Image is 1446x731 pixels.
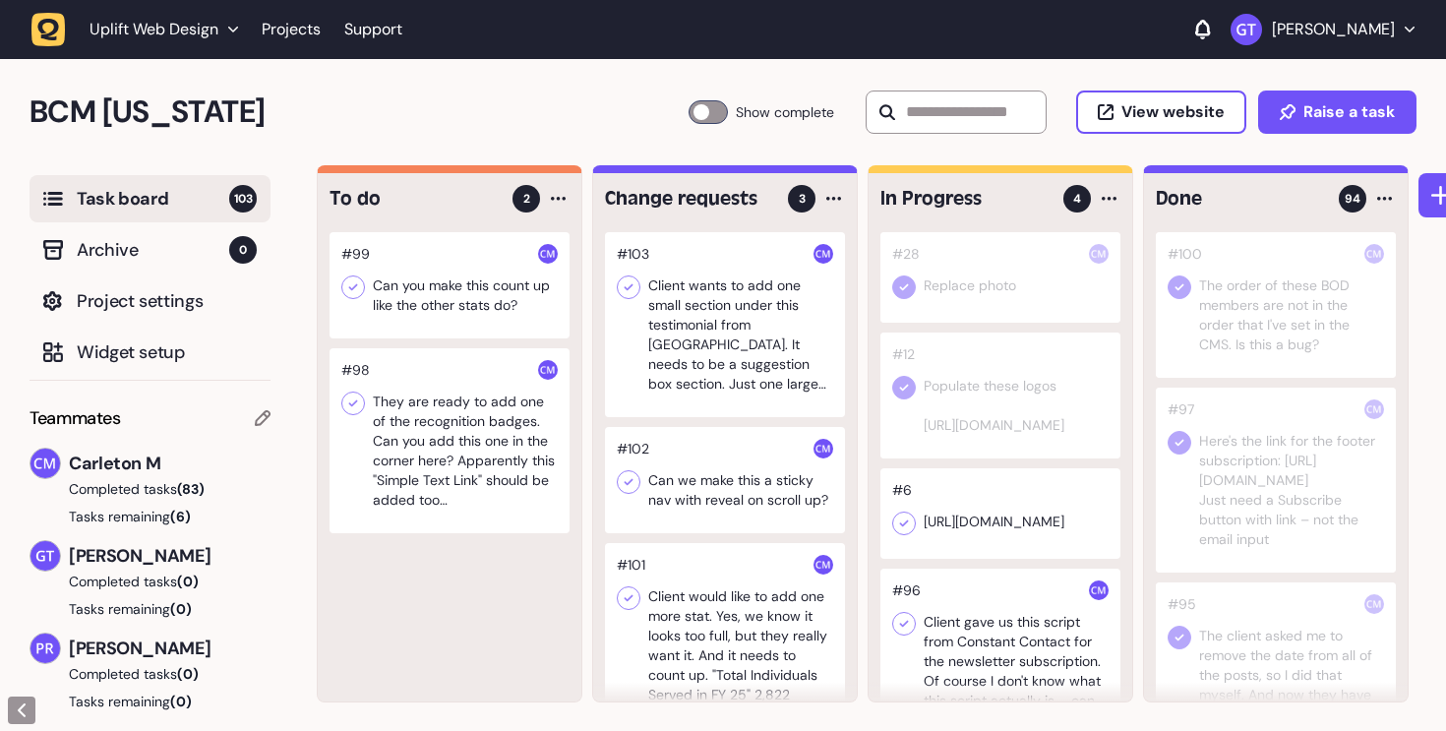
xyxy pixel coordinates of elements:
[77,338,257,366] span: Widget setup
[1303,104,1395,120] span: Raise a task
[77,185,229,213] span: Task board
[170,693,192,710] span: (0)
[1156,185,1325,213] h4: Done
[1121,104,1225,120] span: View website
[170,600,192,618] span: (0)
[30,89,689,136] h2: BCM Georgia
[538,360,558,380] img: Carleton M
[30,634,60,663] img: Pranav
[736,100,834,124] span: Show complete
[1231,14,1415,45] button: [PERSON_NAME]
[30,404,121,432] span: Teammates
[30,507,271,526] button: Tasks remaining(6)
[1364,244,1384,264] img: Carleton M
[69,635,271,662] span: [PERSON_NAME]
[538,244,558,264] img: Carleton M
[30,541,60,571] img: Graham Thompson
[30,175,271,222] button: Task board103
[177,573,199,590] span: (0)
[813,439,833,458] img: Carleton M
[1073,190,1081,208] span: 4
[30,277,271,325] button: Project settings
[1089,244,1109,264] img: Carleton M
[344,20,402,39] a: Support
[30,692,271,711] button: Tasks remaining(0)
[30,226,271,274] button: Archive0
[605,185,774,213] h4: Change requests
[1364,594,1384,614] img: Carleton M
[177,480,205,498] span: (83)
[177,665,199,683] span: (0)
[1258,91,1416,134] button: Raise a task
[69,542,271,570] span: [PERSON_NAME]
[1354,639,1436,721] iframe: LiveChat chat widget
[69,450,271,477] span: Carleton M
[1231,14,1262,45] img: Graham Thompson
[1345,190,1360,208] span: 94
[813,555,833,575] img: Carleton M
[30,479,255,499] button: Completed tasks(83)
[1364,399,1384,419] img: Carleton M
[262,12,321,47] a: Projects
[330,185,499,213] h4: To do
[1076,91,1246,134] button: View website
[813,244,833,264] img: Carleton M
[229,185,257,213] span: 103
[30,599,271,619] button: Tasks remaining(0)
[77,287,257,315] span: Project settings
[30,572,255,591] button: Completed tasks(0)
[30,329,271,376] button: Widget setup
[1089,580,1109,600] img: Carleton M
[77,236,229,264] span: Archive
[170,508,191,525] span: (6)
[523,190,530,208] span: 2
[799,190,806,208] span: 3
[30,449,60,478] img: Carleton M
[30,664,255,684] button: Completed tasks(0)
[90,20,218,39] span: Uplift Web Design
[1272,20,1395,39] p: [PERSON_NAME]
[880,185,1050,213] h4: In Progress
[31,12,250,47] button: Uplift Web Design
[229,236,257,264] span: 0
